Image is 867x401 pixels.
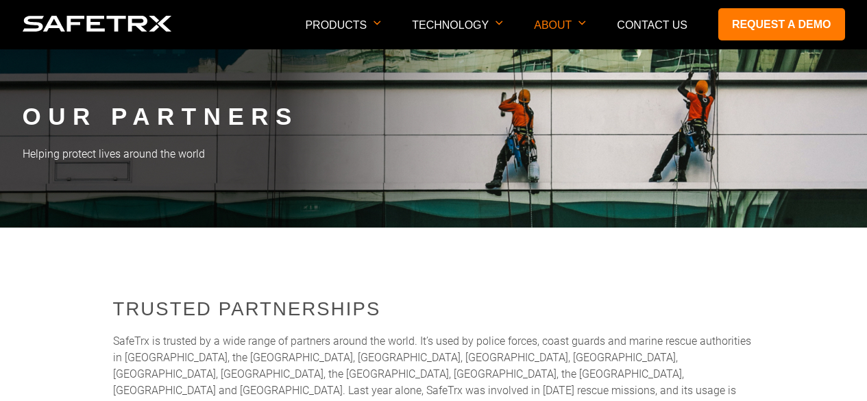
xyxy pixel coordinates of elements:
p: About [534,19,586,49]
h2: Trusted partnerships [113,295,755,323]
p: Products [305,19,381,49]
h1: Our Partners [23,103,845,130]
p: Technology [412,19,503,49]
img: Arrow down icon [496,21,503,25]
img: Logo SafeTrx [23,16,172,32]
img: Arrow down icon [578,21,586,25]
p: Helping protect lives around the world [23,146,845,162]
img: Arrow down icon [374,21,381,25]
a: Request a demo [718,8,845,40]
a: Contact Us [617,19,687,31]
